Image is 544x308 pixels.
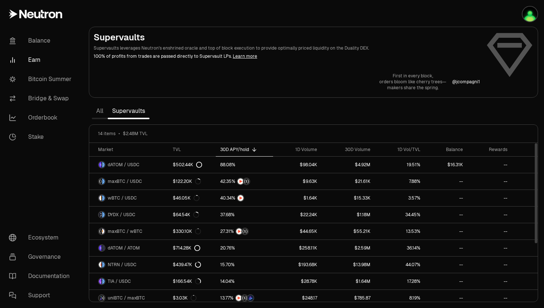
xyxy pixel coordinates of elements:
[467,157,512,173] a: --
[102,195,105,201] img: USDC Logo
[375,257,425,273] a: 44.07%
[89,223,168,240] a: maxBTC LogowBTC LogomaxBTC / wBTC
[3,127,80,147] a: Stake
[89,173,168,190] a: maxBTC LogoUSDC LogomaxBTC / USDC
[216,173,273,190] a: NTRNStructured Points
[467,257,512,273] a: --
[233,53,257,59] a: Learn more
[220,294,269,302] button: NTRNStructured PointsBedrock Diamonds
[168,257,216,273] a: $439.47K
[248,295,253,301] img: Bedrock Diamonds
[425,257,467,273] a: --
[99,178,101,184] img: maxBTC Logo
[168,273,216,289] a: $166.54K
[92,104,108,118] a: All
[379,85,446,91] p: makers share the spring.
[238,178,244,184] img: NTRN
[467,173,512,190] a: --
[99,262,101,268] img: NTRN Logo
[467,290,512,306] a: --
[273,207,322,223] a: $22.24K
[375,207,425,223] a: 34.45%
[108,212,135,218] span: DYDX / USDC
[168,207,216,223] a: $64.54K
[108,162,140,168] span: dATOM / USDC
[467,207,512,223] a: --
[322,257,375,273] a: $13.98M
[379,73,446,91] a: First in every block,orders bloom like cherry trees—makers share the spring.
[168,290,216,306] a: $3.03K
[173,195,199,201] div: $46.05K
[375,223,425,240] a: 13.53%
[3,286,80,305] a: Support
[108,278,131,284] span: TIA / USDC
[102,162,105,168] img: USDC Logo
[168,157,216,173] a: $502.44K
[523,7,537,21] img: q2
[322,240,375,256] a: $2.59M
[102,295,105,301] img: maxBTC Logo
[168,240,216,256] a: $714.28K
[168,223,216,240] a: $330.10K
[244,178,249,184] img: Structured Points
[220,147,269,153] div: 30D APY/hold
[220,178,269,185] button: NTRNStructured Points
[220,194,269,202] button: NTRN
[425,240,467,256] a: --
[273,290,322,306] a: $248.17
[94,53,480,60] p: 100% of profits from trades are passed directly to Supervault LPs.
[173,162,202,168] div: $502.44K
[273,173,322,190] a: $9.63K
[89,157,168,173] a: dATOM LogoUSDC LogodATOM / USDC
[273,240,322,256] a: $258.11K
[472,147,507,153] div: Rewards
[89,207,168,223] a: DYDX LogoUSDC LogoDYDX / USDC
[216,223,273,240] a: NTRNStructured Points
[173,178,201,184] div: $122.20K
[108,228,142,234] span: maxBTC / wBTC
[98,147,164,153] div: Market
[173,262,201,268] div: $439.47K
[236,228,242,234] img: NTRN
[467,190,512,206] a: --
[216,190,273,206] a: NTRN
[3,89,80,108] a: Bridge & Swap
[379,79,446,85] p: orders bloom like cherry trees—
[322,223,375,240] a: $55.21K
[102,212,105,218] img: USDC Logo
[379,147,420,153] div: 1D Vol/TVL
[89,257,168,273] a: NTRN LogoUSDC LogoNTRN / USDC
[99,228,101,234] img: maxBTC Logo
[375,240,425,256] a: 36.14%
[94,45,480,51] p: Supervaults leverages Neutron's enshrined oracle and top of block execution to provide optimally ...
[89,190,168,206] a: wBTC LogoUSDC LogowBTC / USDC
[102,178,105,184] img: USDC Logo
[173,212,199,218] div: $64.54K
[273,223,322,240] a: $44.65K
[273,190,322,206] a: $1.64K
[99,295,101,301] img: uniBTC Logo
[102,245,105,251] img: ATOM Logo
[99,245,101,251] img: dATOM Logo
[375,190,425,206] a: 3.57%
[375,157,425,173] a: 19.51%
[89,273,168,289] a: TIA LogoUSDC LogoTIA / USDC
[3,31,80,50] a: Balance
[425,223,467,240] a: --
[273,157,322,173] a: $98.04K
[452,79,480,85] a: @jcompagni1
[322,273,375,289] a: $1.64M
[425,190,467,206] a: --
[98,131,115,137] span: 14 items
[99,195,101,201] img: wBTC Logo
[467,240,512,256] a: --
[379,73,446,79] p: First in every block,
[326,147,370,153] div: 30D Volume
[375,273,425,289] a: 17.28%
[3,228,80,247] a: Ecosystem
[278,147,317,153] div: 1D Volume
[375,173,425,190] a: 7.88%
[425,273,467,289] a: --
[467,223,512,240] a: --
[375,290,425,306] a: 8.19%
